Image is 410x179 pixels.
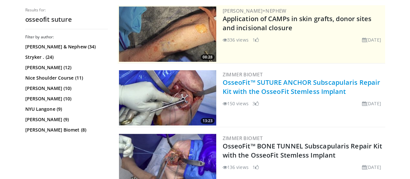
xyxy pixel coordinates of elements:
a: 13:23 [119,70,216,125]
a: [PERSON_NAME] (12) [25,64,106,71]
a: Zimmer Biomet [223,71,263,78]
a: [PERSON_NAME] & Nephew (34) [25,44,106,50]
a: [PERSON_NAME] Biomet (8) [25,127,106,133]
li: 1 [252,36,259,43]
p: Results for: [25,7,108,13]
a: [PERSON_NAME] (10) [25,96,106,102]
a: Nice Shoulder Course (11) [25,75,106,81]
a: [PERSON_NAME] (10) [25,85,106,92]
a: [PERSON_NAME]+Nephew [223,7,287,14]
span: 13:23 [201,118,215,124]
li: 336 views [223,36,249,43]
li: [DATE] [362,36,381,43]
a: OsseoFit™ BONE TUNNEL Subscapularis Repair Kit with the OsseoFit Stemless Implant [223,142,382,160]
li: [DATE] [362,164,381,171]
a: 08:28 [119,6,216,62]
span: 08:28 [201,54,215,60]
li: [DATE] [362,100,381,107]
a: NYU Langone (9) [25,106,106,112]
img: 40c8acad-cf15-4485-a741-123ec1ccb0c0.300x170_q85_crop-smart_upscale.jpg [119,70,216,125]
img: bb9168ea-238b-43e8-a026-433e9a802a61.300x170_q85_crop-smart_upscale.jpg [119,6,216,62]
h2: osseofit suture [25,15,108,24]
a: [PERSON_NAME] (9) [25,116,106,123]
li: 150 views [223,100,249,107]
li: 136 views [223,164,249,171]
li: 1 [252,164,259,171]
a: Stryker . (24) [25,54,106,60]
a: Zimmer Biomet [223,135,263,141]
a: Application of CAMPs in skin grafts, donor sites and incisional closure [223,14,372,32]
h3: Filter by author: [25,34,108,40]
a: OsseoFit™ SUTURE ANCHOR Subscapularis Repair Kit with the OsseoFit Stemless Implant [223,78,380,96]
li: 3 [252,100,259,107]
